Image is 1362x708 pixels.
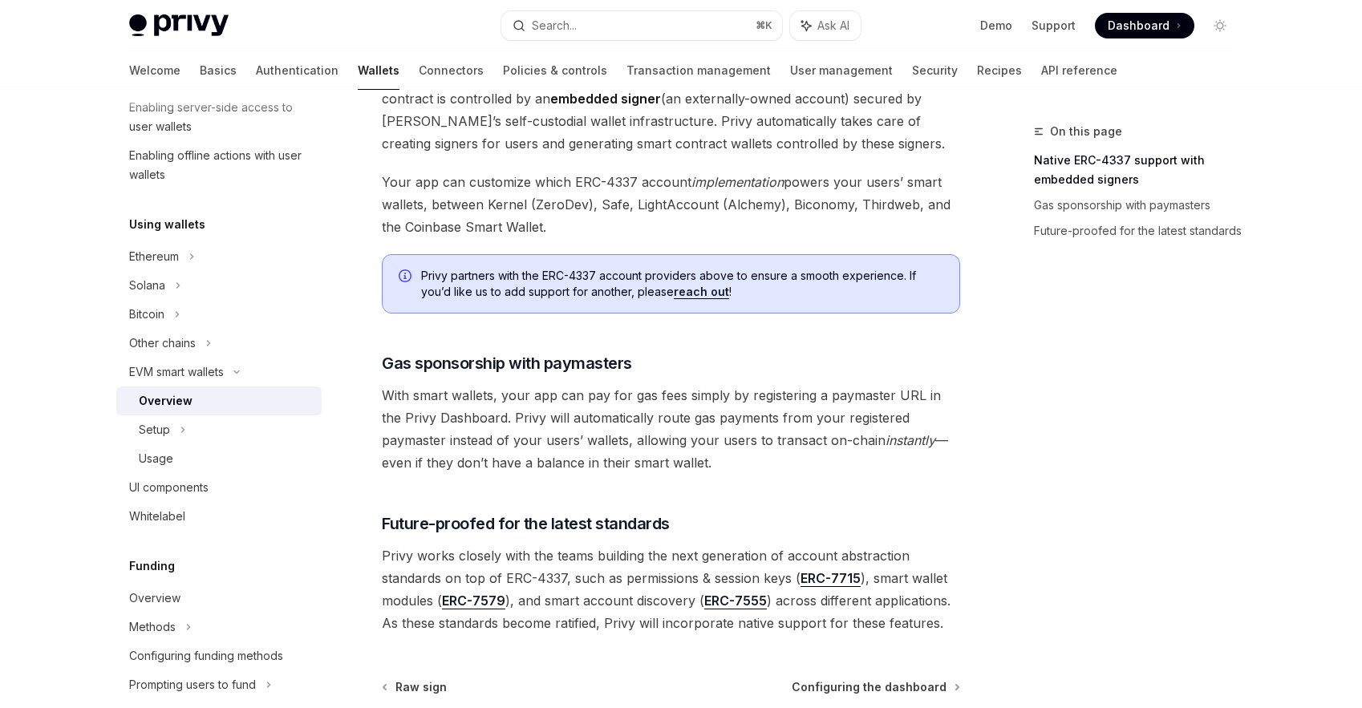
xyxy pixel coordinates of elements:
[912,51,958,90] a: Security
[1095,13,1194,38] a: Dashboard
[691,174,784,190] em: implementation
[421,268,943,300] span: Privy partners with the ERC-4337 account providers above to ensure a smooth experience. If you’d ...
[139,391,193,411] div: Overview
[382,384,960,474] span: With smart wallets, your app can pay for gas fees simply by registering a paymaster URL in the Pr...
[442,593,505,609] a: ERC-7579
[129,305,164,324] div: Bitcoin
[129,507,185,526] div: Whitelabel
[756,19,772,32] span: ⌘ K
[382,512,670,535] span: Future-proofed for the latest standards
[1034,218,1246,244] a: Future-proofed for the latest standards
[382,544,960,634] span: Privy works closely with the teams building the next generation of account abstraction standards ...
[1207,13,1233,38] button: Toggle dark mode
[382,171,960,238] span: Your app can customize which ERC-4337 account powers your users’ smart wallets, between Kernel (Z...
[200,51,237,90] a: Basics
[1050,122,1122,141] span: On this page
[1034,148,1246,192] a: Native ERC-4337 support with embedded signers
[129,247,179,266] div: Ethereum
[129,14,229,37] img: light logo
[129,675,256,694] div: Prompting users to fund
[116,93,322,141] a: Enabling server-side access to user wallets
[532,16,577,35] div: Search...
[129,589,180,608] div: Overview
[399,269,415,285] svg: Info
[116,641,322,670] a: Configuring funding methods
[790,11,861,40] button: Ask AI
[139,420,170,439] div: Setup
[129,146,312,184] div: Enabling offline actions with user wallets
[129,478,209,497] div: UI components
[1041,51,1117,90] a: API reference
[503,51,607,90] a: Policies & controls
[383,679,447,695] a: Raw sign
[116,386,322,415] a: Overview
[792,679,959,695] a: Configuring the dashboard
[116,141,322,189] a: Enabling offline actions with user wallets
[129,362,224,382] div: EVM smart wallets
[116,502,322,531] a: Whitelabel
[129,334,196,353] div: Other chains
[382,352,632,374] span: Gas sponsorship with paymasters
[886,432,935,448] em: instantly
[129,98,312,136] div: Enabling server-side access to user wallets
[129,276,165,295] div: Solana
[550,91,661,107] strong: embedded signer
[792,679,947,695] span: Configuring the dashboard
[129,646,283,666] div: Configuring funding methods
[129,51,180,90] a: Welcome
[977,51,1022,90] a: Recipes
[116,584,322,613] a: Overview
[501,11,782,40] button: Search...⌘K
[817,18,849,34] span: Ask AI
[704,593,767,609] a: ERC-7555
[1032,18,1076,34] a: Support
[626,51,771,90] a: Transaction management
[1108,18,1169,34] span: Dashboard
[129,617,176,637] div: Methods
[1034,192,1246,218] a: Gas sponsorship with paymasters
[116,473,322,502] a: UI components
[129,215,205,234] h5: Using wallets
[790,51,893,90] a: User management
[395,679,447,695] span: Raw sign
[129,556,175,576] h5: Funding
[382,65,960,155] span: When using a smart wallet, a user’s assets are held by the smart contract itself. This smart cont...
[980,18,1012,34] a: Demo
[358,51,399,90] a: Wallets
[256,51,338,90] a: Authentication
[139,449,173,468] div: Usage
[116,444,322,473] a: Usage
[801,570,861,587] a: ERC-7715
[674,285,729,299] a: reach out
[419,51,484,90] a: Connectors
